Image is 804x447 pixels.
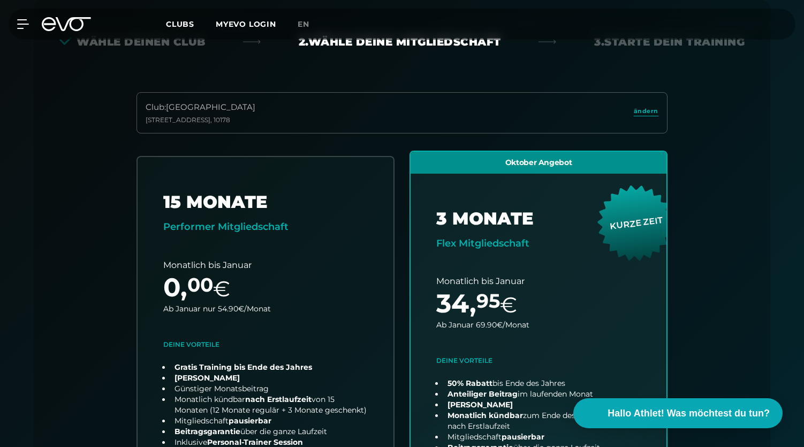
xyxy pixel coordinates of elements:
[216,19,276,29] a: MYEVO LOGIN
[573,398,783,428] button: Hallo Athlet! Was möchtest du tun?
[146,116,255,124] div: [STREET_ADDRESS] , 10178
[298,18,322,31] a: en
[608,406,770,421] span: Hallo Athlet! Was möchtest du tun?
[166,19,194,29] span: Clubs
[634,107,658,116] span: ändern
[634,107,658,119] a: ändern
[298,19,309,29] span: en
[146,101,255,114] div: Club : [GEOGRAPHIC_DATA]
[166,19,216,29] a: Clubs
